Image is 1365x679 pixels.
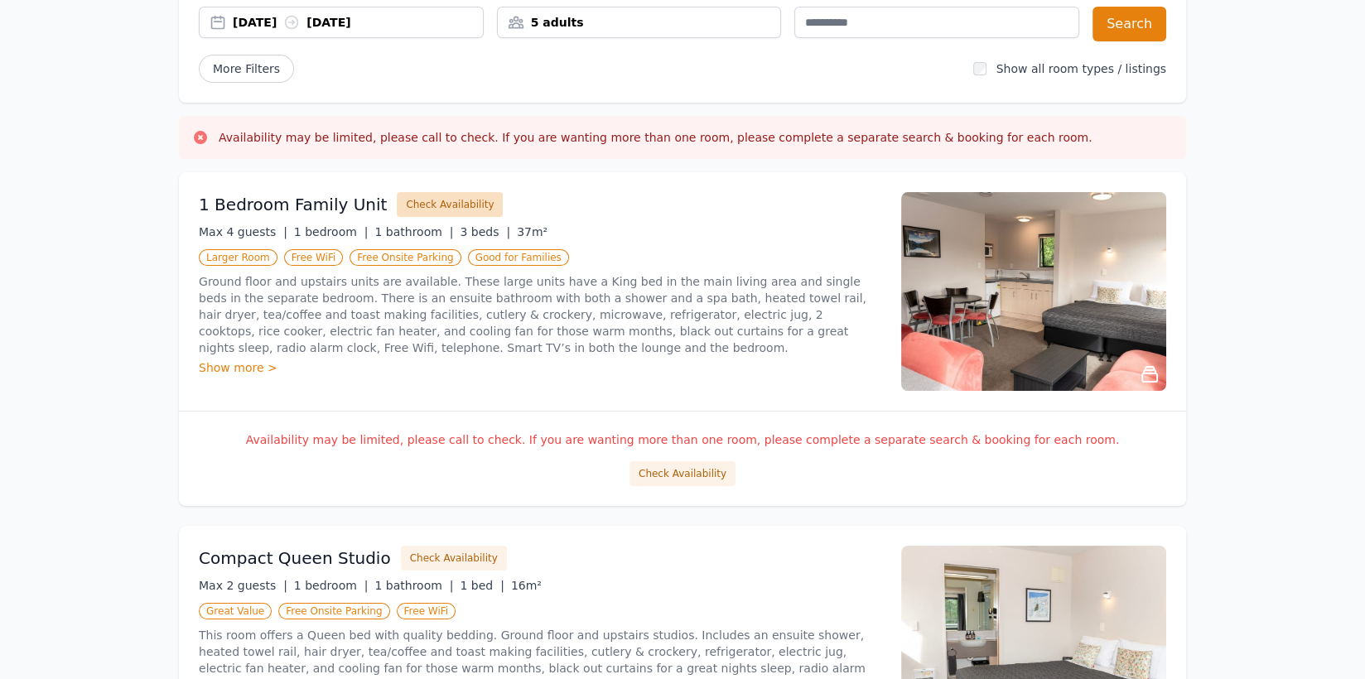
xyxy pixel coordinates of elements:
[350,249,461,266] span: Free Onsite Parking
[219,129,1092,146] h3: Availability may be limited, please call to check. If you are wanting more than one room, please ...
[374,225,453,238] span: 1 bathroom |
[199,193,387,216] h3: 1 Bedroom Family Unit
[199,55,294,83] span: More Filters
[199,225,287,238] span: Max 4 guests |
[294,579,369,592] span: 1 bedroom |
[517,225,547,238] span: 37m²
[401,546,507,571] button: Check Availability
[397,603,456,619] span: Free WiFi
[199,547,391,570] h3: Compact Queen Studio
[199,579,287,592] span: Max 2 guests |
[278,603,389,619] span: Free Onsite Parking
[511,579,542,592] span: 16m²
[460,225,510,238] span: 3 beds |
[233,14,483,31] div: [DATE] [DATE]
[1092,7,1166,41] button: Search
[199,249,277,266] span: Larger Room
[284,249,344,266] span: Free WiFi
[199,603,272,619] span: Great Value
[199,431,1166,448] p: Availability may be limited, please call to check. If you are wanting more than one room, please ...
[294,225,369,238] span: 1 bedroom |
[374,579,453,592] span: 1 bathroom |
[199,273,881,356] p: Ground floor and upstairs units are available. These large units have a King bed in the main livi...
[397,192,503,217] button: Check Availability
[498,14,781,31] div: 5 adults
[468,249,569,266] span: Good for Families
[199,359,881,376] div: Show more >
[629,461,736,486] button: Check Availability
[460,579,504,592] span: 1 bed |
[996,62,1166,75] label: Show all room types / listings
